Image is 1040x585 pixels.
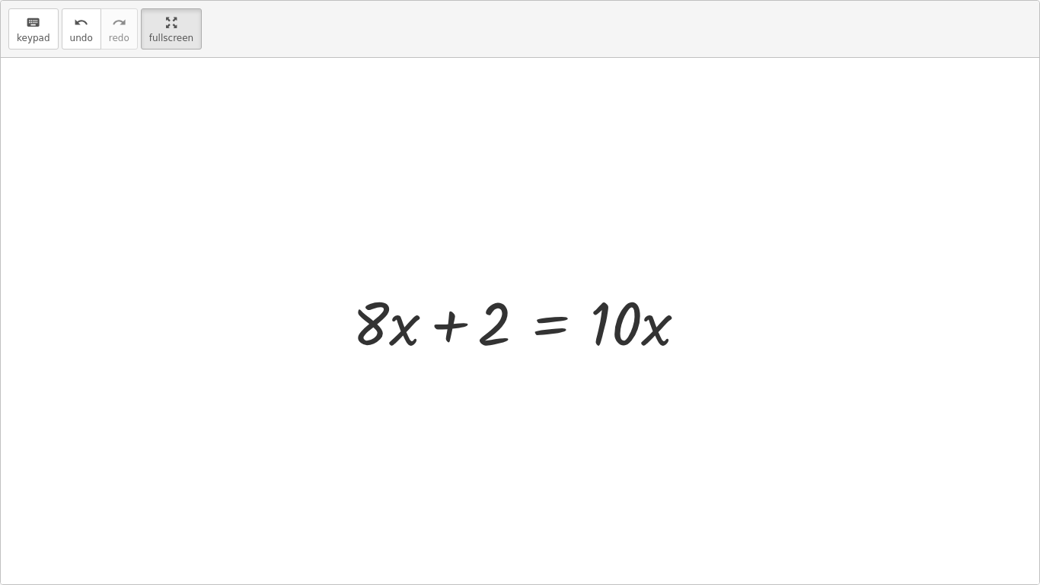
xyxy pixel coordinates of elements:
[112,14,126,32] i: redo
[149,33,193,43] span: fullscreen
[100,8,138,50] button: redoredo
[70,33,93,43] span: undo
[17,33,50,43] span: keypad
[8,8,59,50] button: keyboardkeypad
[62,8,101,50] button: undoundo
[74,14,88,32] i: undo
[141,8,202,50] button: fullscreen
[109,33,129,43] span: redo
[26,14,40,32] i: keyboard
